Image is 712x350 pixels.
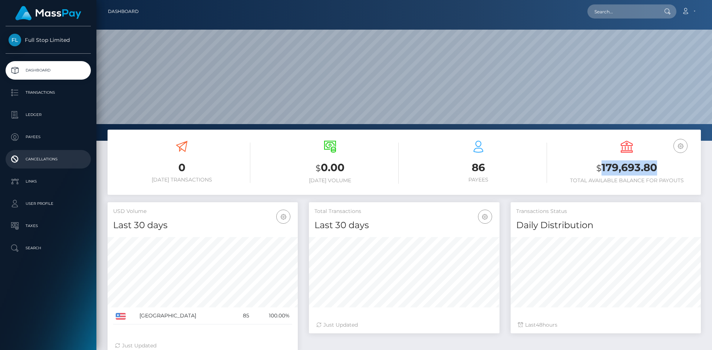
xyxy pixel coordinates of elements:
a: Dashboard [108,4,139,19]
td: 85 [234,307,251,324]
p: Taxes [9,220,88,231]
p: User Profile [9,198,88,209]
div: Just Updated [316,321,492,329]
h6: Payees [410,177,547,183]
a: Taxes [6,217,91,235]
p: Dashboard [9,65,88,76]
p: Ledger [9,109,88,120]
a: User Profile [6,194,91,213]
input: Search... [587,4,657,19]
a: Ledger [6,106,91,124]
a: Search [6,239,91,257]
p: Search [9,243,88,254]
p: Links [9,176,88,187]
img: US.png [116,313,126,320]
small: $ [596,163,601,173]
h5: USD Volume [113,208,292,215]
h6: [DATE] Transactions [113,177,250,183]
div: Just Updated [115,342,290,350]
a: Links [6,172,91,191]
h3: 179,693.80 [558,160,695,176]
h4: Last 30 days [314,219,494,232]
td: [GEOGRAPHIC_DATA] [137,307,234,324]
img: Full Stop Limited [9,34,21,46]
a: Cancellations [6,150,91,169]
p: Payees [9,131,88,143]
h5: Total Transactions [314,208,494,215]
h6: Total Available Balance for Payouts [558,177,695,184]
a: Transactions [6,83,91,102]
h3: 0.00 [261,160,399,176]
p: Transactions [9,87,88,98]
h4: Daily Distribution [516,219,695,232]
a: Payees [6,128,91,146]
h5: Transactions Status [516,208,695,215]
a: Dashboard [6,61,91,80]
h3: 86 [410,160,547,175]
span: 48 [536,321,543,328]
div: Last hours [518,321,693,329]
small: $ [316,163,321,173]
h4: Last 30 days [113,219,292,232]
td: 100.00% [252,307,293,324]
h6: [DATE] Volume [261,177,399,184]
p: Cancellations [9,154,88,165]
h3: 0 [113,160,250,175]
span: Full Stop Limited [6,37,91,43]
img: MassPay Logo [15,6,81,20]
